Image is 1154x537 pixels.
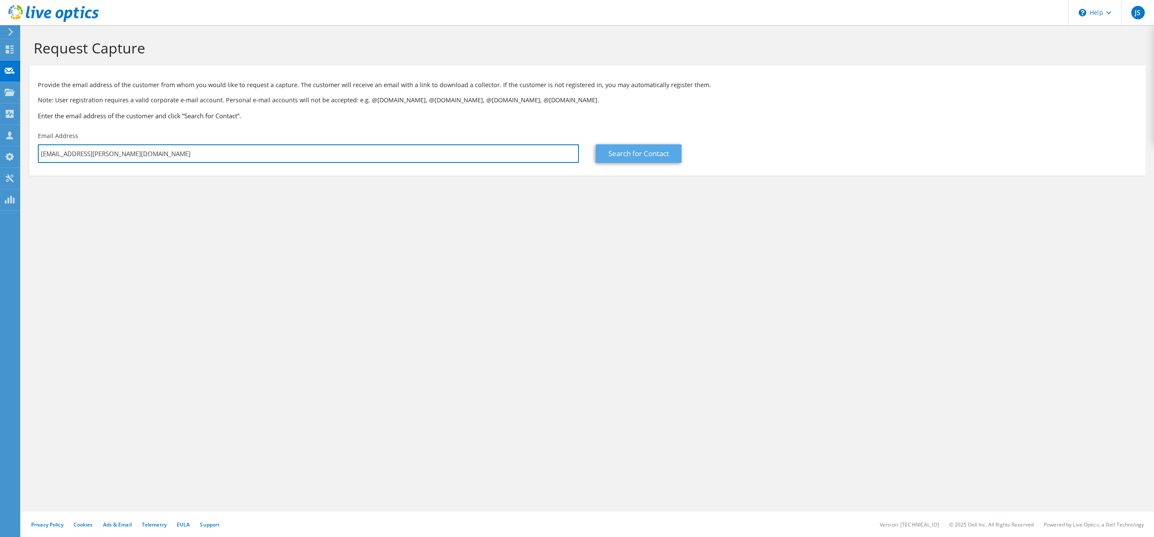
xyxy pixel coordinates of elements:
a: Telemetry [142,521,167,528]
h1: Request Capture [34,39,1137,57]
svg: \n [1079,9,1086,16]
a: Search for Contact [596,144,682,163]
span: JS [1131,6,1145,19]
a: Ads & Email [103,521,132,528]
p: Provide the email address of the customer from whom you would like to request a capture. The cust... [38,80,1137,90]
li: Version: [TECHNICAL_ID] [880,521,939,528]
a: Privacy Policy [31,521,64,528]
li: © 2025 Dell Inc. All Rights Reserved [949,521,1034,528]
a: Support [200,521,220,528]
label: Email Address [38,132,78,140]
a: EULA [177,521,190,528]
li: Powered by Live Optics, a Dell Technology [1044,521,1144,528]
p: Note: User registration requires a valid corporate e-mail account. Personal e-mail accounts will ... [38,96,1137,105]
h3: Enter the email address of the customer and click “Search for Contact”. [38,111,1137,120]
a: Cookies [74,521,93,528]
